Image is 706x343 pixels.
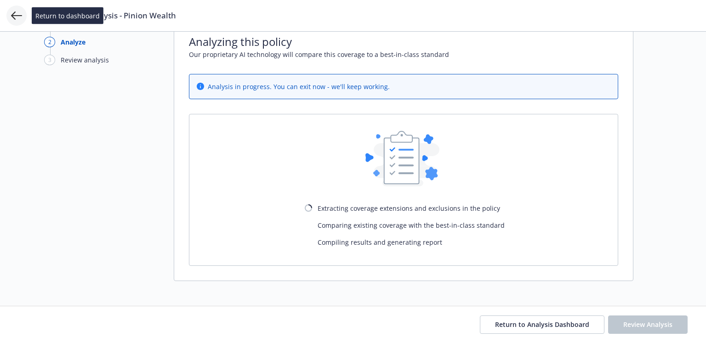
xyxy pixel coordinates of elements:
[61,37,85,47] div: Analyze
[608,315,688,334] button: Review Analysis
[189,50,618,59] span: Our proprietary AI technology will compare this coverage to a best-in-class standard
[480,315,604,334] button: Return to Analysis Dashboard
[495,320,589,329] span: Return to Analysis Dashboard
[623,320,672,329] span: Review Analysis
[44,55,55,65] div: 3
[208,82,390,91] span: Analysis in progress. You can exit now - we'll keep working.
[318,203,500,213] span: Extracting coverage extensions and exclusions in the policy
[44,37,55,47] div: 2
[318,237,442,247] span: Compiling results and generating report
[318,220,505,230] span: Comparing existing coverage with the best-in-class standard
[33,10,176,21] span: Coverage Gap Analysis - Pinion Wealth
[35,11,100,21] span: Return to dashboard
[61,55,109,65] div: Review analysis
[189,34,618,50] span: Analyzing this policy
